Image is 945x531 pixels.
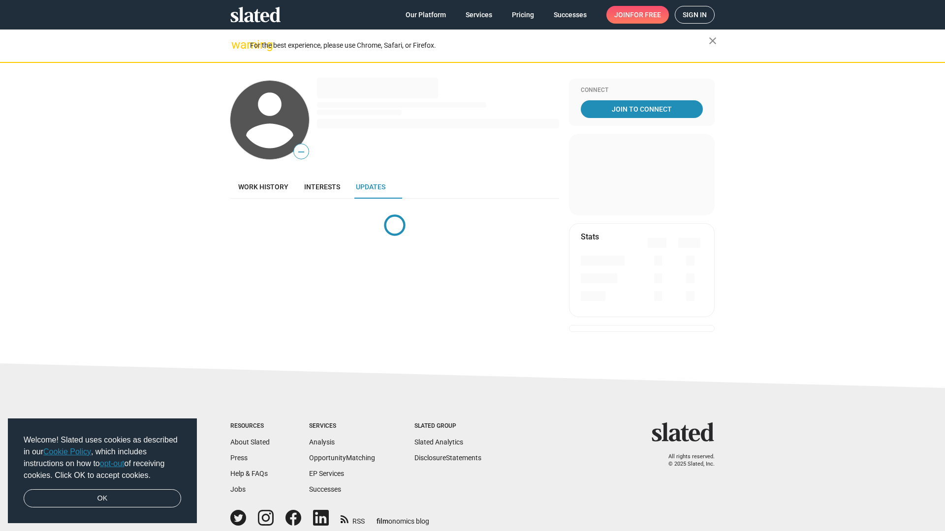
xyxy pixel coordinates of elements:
span: — [294,146,309,158]
div: Services [309,422,375,430]
a: OpportunityMatching [309,454,375,462]
span: Pricing [512,6,534,24]
a: Services [458,6,500,24]
a: Interests [296,175,348,199]
a: filmonomics blog [377,509,429,526]
a: opt-out [100,459,125,468]
div: Slated Group [414,422,481,430]
div: cookieconsent [8,418,197,524]
a: Join To Connect [581,100,703,118]
span: film [377,517,388,525]
mat-icon: close [707,35,719,47]
span: Welcome! Slated uses cookies as described in our , which includes instructions on how to of recei... [24,434,181,481]
a: About Slated [230,438,270,446]
span: Work history [238,183,288,191]
div: Resources [230,422,270,430]
p: All rights reserved. © 2025 Slated, Inc. [658,453,715,468]
div: For the best experience, please use Chrome, Safari, or Firefox. [250,39,709,52]
a: EP Services [309,470,344,477]
a: Analysis [309,438,335,446]
a: DisclosureStatements [414,454,481,462]
span: Services [466,6,492,24]
a: Our Platform [398,6,454,24]
span: Interests [304,183,340,191]
span: Join To Connect [583,100,701,118]
span: Successes [554,6,587,24]
a: Successes [546,6,595,24]
span: Join [614,6,661,24]
span: Our Platform [406,6,446,24]
mat-icon: warning [231,39,243,51]
a: Joinfor free [606,6,669,24]
a: Updates [348,175,393,199]
a: RSS [341,511,365,526]
a: Slated Analytics [414,438,463,446]
span: Updates [356,183,385,191]
mat-card-title: Stats [581,232,599,242]
a: Jobs [230,485,246,493]
a: Work history [230,175,296,199]
a: Help & FAQs [230,470,268,477]
a: Successes [309,485,341,493]
a: Cookie Policy [43,447,91,456]
span: for free [630,6,661,24]
div: Connect [581,87,703,94]
a: dismiss cookie message [24,489,181,508]
a: Press [230,454,248,462]
a: Pricing [504,6,542,24]
a: Sign in [675,6,715,24]
span: Sign in [683,6,707,23]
